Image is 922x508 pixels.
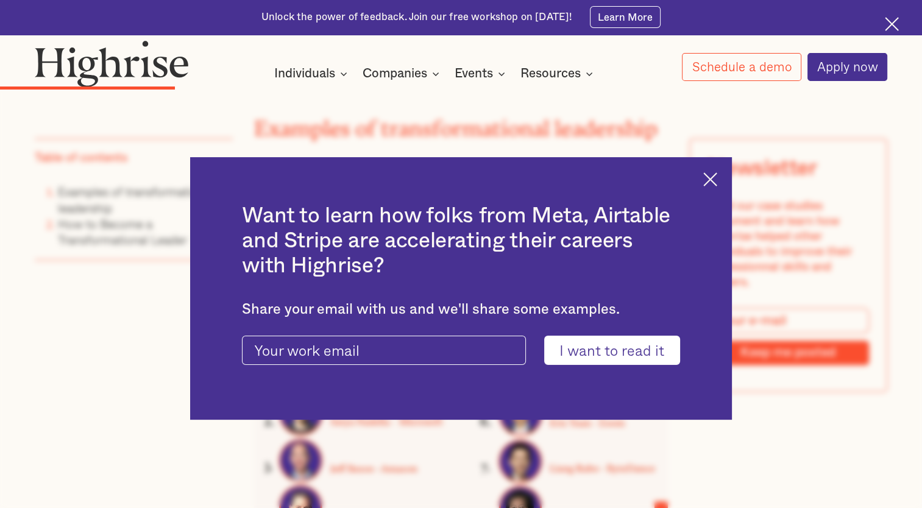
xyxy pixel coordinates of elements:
div: Events [455,66,493,81]
div: Individuals [274,66,351,81]
h2: Want to learn how folks from Meta, Airtable and Stripe are accelerating their careers with Highrise? [242,203,680,278]
div: Events [455,66,509,81]
a: Learn More [590,6,661,28]
div: Resources [520,66,597,81]
form: current-ascender-blog-article-modal-form [242,336,680,364]
img: Cross icon [885,17,899,31]
input: Your work email [242,336,526,364]
div: Individuals [274,66,335,81]
img: Cross icon [703,172,717,186]
img: Highrise logo [35,40,189,86]
div: Companies [363,66,443,81]
div: Resources [520,66,581,81]
a: Apply now [807,53,888,81]
div: Unlock the power of feedback. Join our free workshop on [DATE]! [261,10,572,24]
div: Companies [363,66,427,81]
div: Share your email with us and we'll share some examples. [242,302,680,319]
a: Schedule a demo [682,53,801,81]
input: I want to read it [544,336,680,364]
